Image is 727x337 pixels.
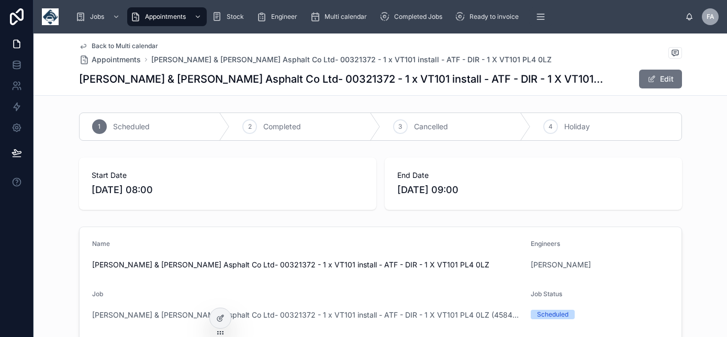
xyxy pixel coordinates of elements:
img: App logo [42,8,59,25]
span: 1 [98,122,100,131]
span: [PERSON_NAME] & [PERSON_NAME] Asphalt Co Ltd- 00321372 - 1 x VT101 install - ATF - DIR - 1 X VT10... [92,260,523,270]
span: Multi calendar [325,13,367,21]
div: Scheduled [537,310,568,319]
span: Ready to invoice [469,13,519,21]
span: 3 [398,122,402,131]
a: Stock [209,7,251,26]
a: Appointments [127,7,207,26]
span: FA [707,13,714,21]
a: [PERSON_NAME] [531,260,591,270]
span: Appointments [92,54,141,65]
span: Engineer [271,13,297,21]
span: Start Date [92,170,364,181]
a: Back to Multi calendar [79,42,158,50]
span: Engineers [531,240,560,248]
span: Scheduled [113,121,150,132]
span: Completed [263,121,301,132]
a: Jobs [72,7,125,26]
span: End Date [397,170,669,181]
span: 4 [549,122,553,131]
span: Completed Jobs [394,13,442,21]
span: Job [92,290,103,298]
span: Name [92,240,110,248]
span: 2 [248,122,252,131]
a: Multi calendar [307,7,374,26]
a: Appointments [79,54,141,65]
span: Appointments [145,13,186,21]
span: [DATE] 09:00 [397,183,669,197]
span: [DATE] 08:00 [92,183,364,197]
a: Engineer [253,7,305,26]
span: Holiday [564,121,590,132]
h1: [PERSON_NAME] & [PERSON_NAME] Asphalt Co Ltd- 00321372 - 1 x VT101 install - ATF - DIR - 1 X VT10... [79,72,603,86]
span: Stock [227,13,244,21]
a: Completed Jobs [376,7,450,26]
button: Edit [639,70,682,88]
div: scrollable content [67,5,685,28]
span: Cancelled [414,121,448,132]
span: Back to Multi calendar [92,42,158,50]
a: [PERSON_NAME] & [PERSON_NAME] Asphalt Co Ltd- 00321372 - 1 x VT101 install - ATF - DIR - 1 X VT10... [92,310,523,320]
span: Job Status [531,290,562,298]
a: [PERSON_NAME] & [PERSON_NAME] Asphalt Co Ltd- 00321372 - 1 x VT101 install - ATF - DIR - 1 X VT10... [151,54,552,65]
a: Ready to invoice [452,7,526,26]
span: Jobs [90,13,104,21]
